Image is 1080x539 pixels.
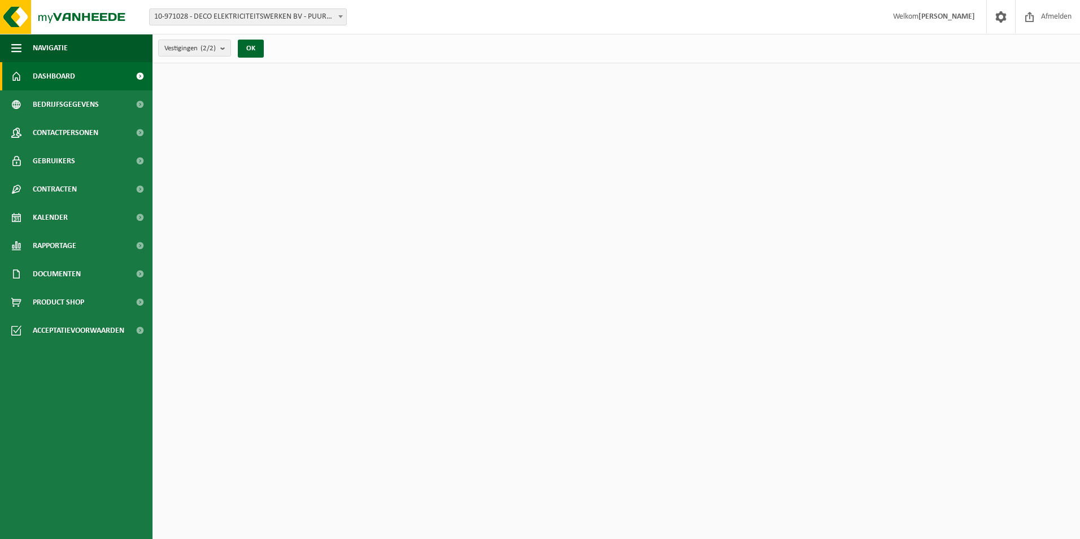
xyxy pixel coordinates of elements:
[33,316,124,345] span: Acceptatievoorwaarden
[33,34,68,62] span: Navigatie
[33,260,81,288] span: Documenten
[33,62,75,90] span: Dashboard
[201,45,216,52] count: (2/2)
[150,9,346,25] span: 10-971028 - DECO ELEKTRICITEITSWERKEN BV - PUURS-SINT-AMANDS
[33,119,98,147] span: Contactpersonen
[158,40,231,56] button: Vestigingen(2/2)
[33,288,84,316] span: Product Shop
[33,203,68,232] span: Kalender
[149,8,347,25] span: 10-971028 - DECO ELEKTRICITEITSWERKEN BV - PUURS-SINT-AMANDS
[33,232,76,260] span: Rapportage
[33,147,75,175] span: Gebruikers
[164,40,216,57] span: Vestigingen
[238,40,264,58] button: OK
[918,12,975,21] strong: [PERSON_NAME]
[33,90,99,119] span: Bedrijfsgegevens
[33,175,77,203] span: Contracten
